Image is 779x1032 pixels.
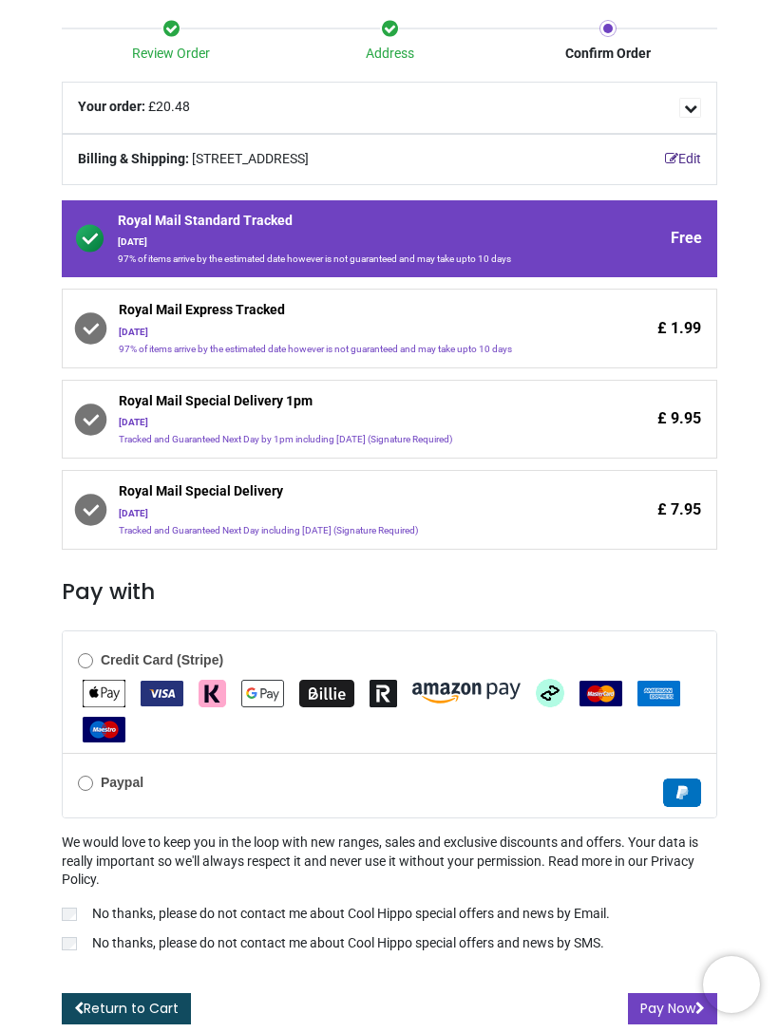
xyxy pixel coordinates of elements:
[199,680,226,707] img: Klarna
[628,993,717,1025] button: Pay Now
[241,685,284,700] span: Google Pay
[119,507,584,520] div: [DATE]
[663,779,701,807] img: Paypal
[83,717,125,742] img: Maestro
[199,685,226,700] span: Klarna
[141,685,183,700] span: VISA
[78,776,93,791] input: Paypal
[637,681,680,706] img: American Express
[579,685,622,700] span: MasterCard
[101,652,223,667] b: Credit Card (Stripe)
[703,956,760,1013] iframe: Brevo live chat
[62,908,77,921] input: No thanks, please do not contact me about Cool Hippo special offers and news by Email.
[412,683,521,704] img: Amazon Pay
[671,228,702,249] span: Free
[536,685,564,700] span: Afterpay Clearpay
[370,685,397,700] span: Revolut Pay
[119,525,418,535] span: Tracked and Guaranteed Next Day including [DATE] (Signature Required)
[62,834,717,957] div: We would love to keep you in the loop with new ranges, sales and exclusive discounts and offers. ...
[299,680,354,707] img: Billie
[637,685,680,700] span: American Express
[148,99,190,114] span: £
[141,681,183,706] img: VISA
[665,150,701,169] a: Edit
[119,416,584,429] div: [DATE]
[118,235,585,249] div: [DATE]
[119,392,584,417] span: Royal Mail Special Delivery 1pm
[370,680,397,707] img: Revolut Pay
[657,318,701,339] span: £ 1.99
[119,326,584,339] div: [DATE]
[412,685,521,700] span: Amazon Pay
[657,408,701,429] span: £ 9.95
[536,679,564,707] img: Afterpay Clearpay
[83,685,125,700] span: Apple Pay
[119,482,584,507] span: Royal Mail Special Delivery
[579,681,622,706] img: MasterCard
[156,99,190,114] span: 20.48
[499,45,717,64] div: Confirm Order
[657,499,701,520] span: £ 7.95
[119,301,584,326] span: Royal Mail Express Tracked
[119,344,512,354] span: 97% of items arrive by the estimated date however is not guaranteed and may take upto 10 days
[92,934,604,953] p: No thanks, please do not contact me about Cool Hippo special offers and news by SMS.
[280,45,499,64] div: Address
[83,721,125,736] span: Maestro
[299,685,354,700] span: Billie
[101,775,143,790] b: Paypal
[663,784,701,799] span: Paypal
[679,98,701,118] span: Details
[241,680,284,707] img: Google Pay
[78,653,93,668] input: Credit Card (Stripe)
[62,937,77,950] input: No thanks, please do not contact me about Cool Hippo special offers and news by SMS.
[119,434,452,444] span: Tracked and Guaranteed Next Day by 1pm including [DATE] (Signature Required)
[78,99,145,114] b: Your order:
[192,150,309,169] span: [STREET_ADDRESS]
[118,253,511,264] span: 97% of items arrive by the estimated date however is not guaranteed and may take upto 10 days
[118,212,585,236] span: Royal Mail Standard Tracked
[78,151,189,166] b: Billing & Shipping:
[62,576,717,608] h3: Pay with
[62,993,191,1025] a: Return to Cart
[62,45,280,64] div: Review Order
[83,680,125,707] img: Apple Pay
[92,905,610,924] p: No thanks, please do not contact me about Cool Hippo special offers and news by Email.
